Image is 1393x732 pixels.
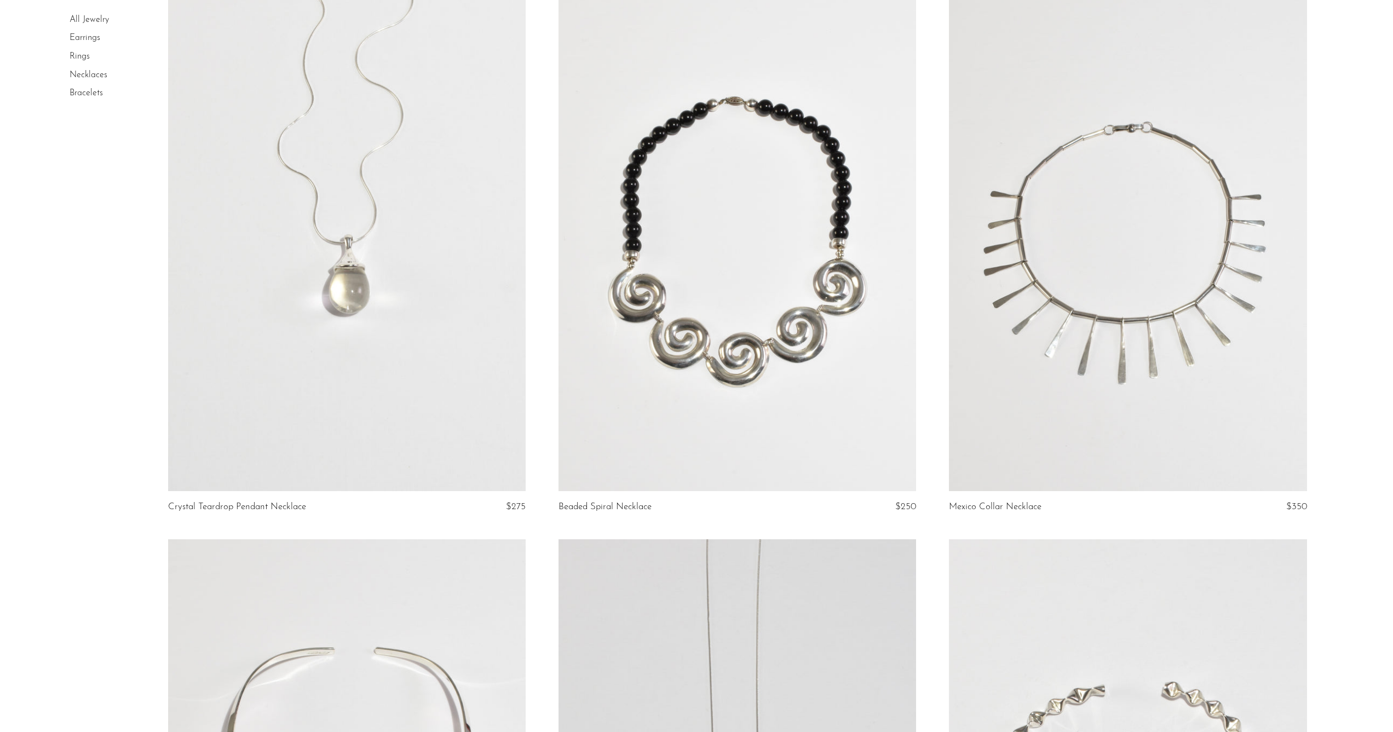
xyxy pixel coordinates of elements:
[949,502,1041,512] a: Mexico Collar Necklace
[70,52,90,61] a: Rings
[70,89,103,97] a: Bracelets
[1286,502,1307,511] span: $350
[70,15,109,24] a: All Jewelry
[168,502,306,512] a: Crystal Teardrop Pendant Necklace
[506,502,526,511] span: $275
[70,34,100,43] a: Earrings
[559,502,652,512] a: Beaded Spiral Necklace
[895,502,916,511] span: $250
[70,71,107,79] a: Necklaces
